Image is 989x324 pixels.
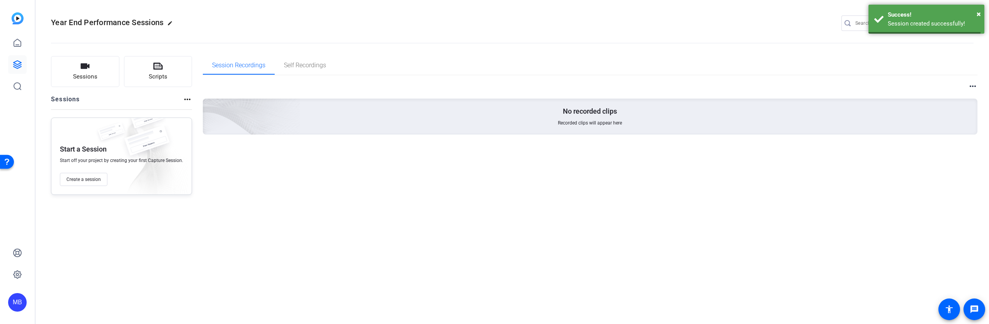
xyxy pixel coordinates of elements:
[60,145,107,154] p: Start a Session
[968,82,977,91] mat-icon: more_horiz
[888,19,979,28] div: Session created successfully!
[149,72,167,81] span: Scripts
[12,12,24,24] img: blue-gradient.svg
[183,95,192,104] mat-icon: more_horiz
[51,95,80,109] h2: Sessions
[94,123,129,145] img: fake-session.png
[60,157,183,164] span: Start off your project by creating your first Capture Session.
[977,8,981,20] button: Close
[126,106,168,135] img: fake-session.png
[888,10,979,19] div: Success!
[113,116,188,198] img: embarkstudio-empty-session.png
[945,305,954,314] mat-icon: accessibility
[977,9,981,19] span: ×
[118,126,176,164] img: fake-session.png
[73,72,97,81] span: Sessions
[284,62,326,68] span: Self Recordings
[8,293,27,312] div: MB
[855,19,925,28] input: Search
[51,18,163,27] span: Year End Performance Sessions
[970,305,979,314] mat-icon: message
[116,22,301,190] img: embarkstudio-empty-session.png
[167,20,177,30] mat-icon: edit
[66,176,101,182] span: Create a session
[212,62,265,68] span: Session Recordings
